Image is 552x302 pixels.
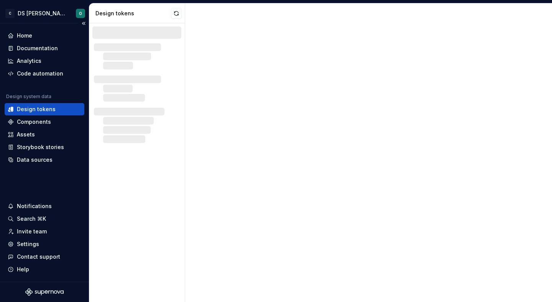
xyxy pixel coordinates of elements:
div: Design tokens [17,105,56,113]
a: Design tokens [5,103,84,115]
div: Data sources [17,156,53,164]
a: Invite team [5,225,84,238]
a: Assets [5,128,84,141]
button: CDS [PERSON_NAME]O [2,5,87,21]
div: Storybook stories [17,143,64,151]
div: Documentation [17,44,58,52]
div: Design tokens [95,10,171,17]
div: DS [PERSON_NAME] [18,10,67,17]
button: Help [5,263,84,276]
div: Analytics [17,57,41,65]
div: O [79,10,82,16]
a: Code automation [5,67,84,80]
a: Data sources [5,154,84,166]
a: Documentation [5,42,84,54]
button: Search ⌘K [5,213,84,225]
a: Analytics [5,55,84,67]
div: Invite team [17,228,47,235]
div: Design system data [6,94,51,100]
a: Storybook stories [5,141,84,153]
div: Contact support [17,253,60,261]
a: Components [5,116,84,128]
svg: Supernova Logo [25,288,64,296]
button: Notifications [5,200,84,212]
div: Help [17,266,29,273]
div: Notifications [17,202,52,210]
div: Components [17,118,51,126]
div: Settings [17,240,39,248]
div: C [5,9,15,18]
div: Home [17,32,32,39]
div: Assets [17,131,35,138]
a: Home [5,30,84,42]
div: Search ⌘K [17,215,46,223]
a: Settings [5,238,84,250]
div: Code automation [17,70,63,77]
button: Contact support [5,251,84,263]
button: Collapse sidebar [78,18,89,29]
